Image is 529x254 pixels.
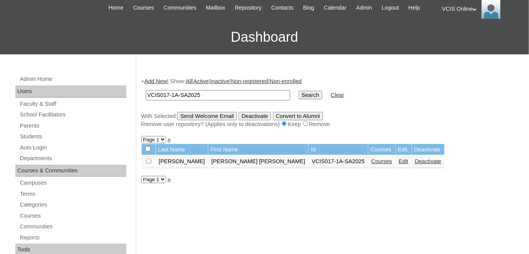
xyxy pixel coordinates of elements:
[396,144,411,155] td: Edit
[129,3,158,12] a: Courses
[412,144,444,155] td: Deactivate
[238,112,271,120] input: Deactivate
[353,3,376,12] a: Admin
[356,3,372,12] span: Admin
[19,74,126,84] a: Admin Home
[19,154,126,163] a: Departments
[268,3,297,12] a: Contacts
[168,176,171,182] a: »
[19,178,126,188] a: Campuses
[194,78,209,84] a: Active
[399,158,408,164] a: Edit
[415,158,441,164] a: Deactivate
[19,143,126,152] a: Auto Login
[382,3,399,12] span: Logout
[202,3,229,12] a: Mailbox
[19,132,126,141] a: Students
[109,3,124,12] span: Home
[163,3,196,12] span: Communities
[299,91,322,99] input: Search
[231,78,268,84] a: Non-registered
[273,112,323,120] input: Convert to Alumni
[405,3,424,12] a: Help
[141,77,520,128] div: + | Show: | | | |
[303,3,314,12] span: Blog
[177,112,237,120] input: Send Welcome Email
[19,121,126,131] a: Parents
[15,165,126,177] div: Courses & Communities
[231,3,266,12] a: Repository
[368,144,395,155] td: Courses
[19,211,126,221] a: Courses
[206,3,225,12] span: Mailbox
[156,155,208,168] td: [PERSON_NAME]
[19,189,126,199] a: Terms
[141,112,520,128] div: With Selected:
[320,3,350,12] a: Calendar
[210,78,230,84] a: Inactive
[235,3,262,12] span: Repository
[105,3,127,12] a: Home
[15,85,126,98] div: Users
[19,200,126,210] a: Categories
[141,120,520,128] div: Remove user repository? (Applies only to deactivations) Keep Remove
[208,155,308,168] td: [PERSON_NAME] [PERSON_NAME]
[378,3,403,12] a: Logout
[331,92,344,98] a: Clear
[271,3,294,12] span: Contacts
[324,3,346,12] span: Calendar
[160,3,200,12] a: Communities
[408,3,420,12] span: Help
[146,90,290,100] input: Search
[144,78,167,84] a: Add New
[299,3,318,12] a: Blog
[186,78,192,84] a: All
[309,144,368,155] td: Id
[19,222,126,231] a: Communities
[269,78,302,84] a: Non-enrolled
[19,233,126,243] a: Reports
[19,110,126,120] a: School Facilitators
[208,144,308,155] td: First Name
[168,136,171,143] a: »
[19,99,126,109] a: Faculty & Staff
[4,20,525,54] h3: Dashboard
[371,158,392,164] a: Courses
[133,3,154,12] span: Courses
[309,155,368,168] td: VCIS017-1A-SA2025
[156,144,208,155] td: Last Name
